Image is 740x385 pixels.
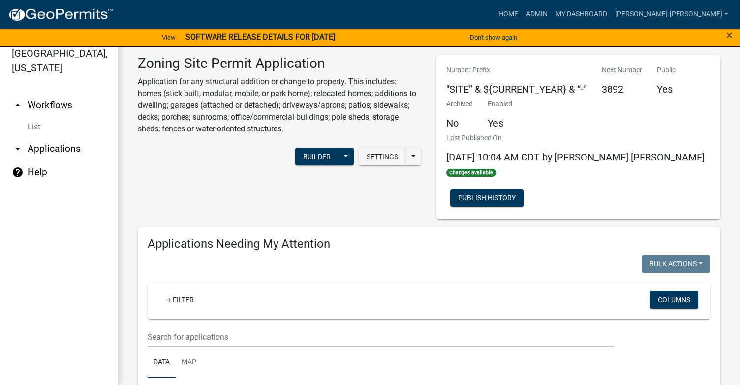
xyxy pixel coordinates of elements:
wm-modal-confirm: Workflow Publish History [450,194,524,202]
h5: Yes [488,117,512,129]
a: View [158,30,180,46]
h4: Applications Needing My Attention [148,237,710,251]
a: My Dashboard [552,5,611,24]
button: Settings [359,148,406,165]
button: Don't show again [466,30,521,46]
a: Map [176,347,202,379]
button: Builder [295,148,339,165]
p: Application for any structural addition or change to property. This includes: homes (stick built,... [138,76,422,135]
button: Columns [650,291,698,309]
p: Public [657,65,676,75]
span: [DATE] 10:04 AM CDT by [PERSON_NAME].[PERSON_NAME] [446,151,705,163]
h5: "SITE” & ${CURRENT_YEAR} & “-” [446,83,587,95]
a: + Filter [159,291,202,309]
button: Publish History [450,189,524,207]
i: arrow_drop_up [12,99,24,111]
button: Close [726,30,733,41]
p: Enabled [488,99,512,109]
h5: 3892 [602,83,642,95]
button: Bulk Actions [642,255,710,273]
p: Last Published On [446,133,705,143]
h5: Yes [657,83,676,95]
h3: Zoning-Site Permit Application [138,55,422,72]
p: Archived [446,99,473,109]
h5: No [446,117,473,129]
strong: SOFTWARE RELEASE DETAILS FOR [DATE] [185,32,335,42]
a: [PERSON_NAME].[PERSON_NAME] [611,5,732,24]
a: Data [148,347,176,379]
span: × [726,29,733,42]
i: arrow_drop_down [12,143,24,155]
i: help [12,166,24,178]
input: Search for applications [148,327,614,347]
a: Home [494,5,522,24]
a: Admin [522,5,552,24]
span: Changes available [446,169,496,177]
p: Number Prefix [446,65,587,75]
p: Next Number [602,65,642,75]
